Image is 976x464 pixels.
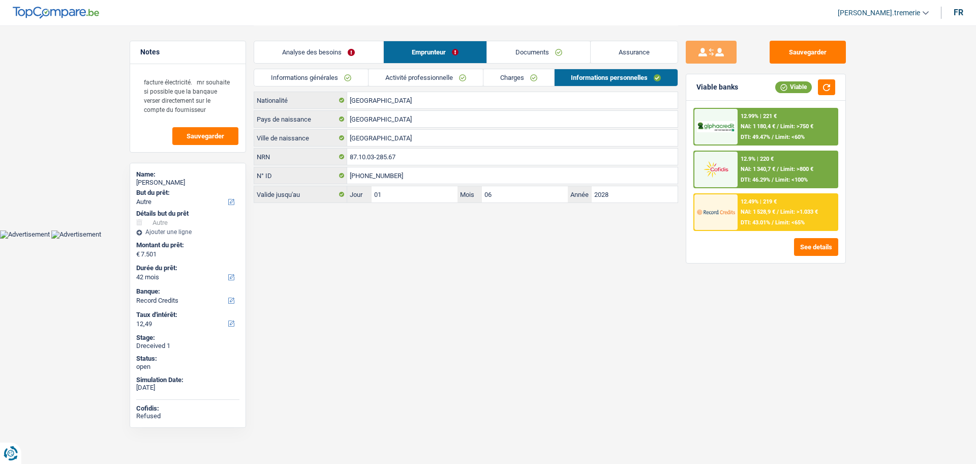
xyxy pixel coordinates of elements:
[777,123,779,130] span: /
[136,311,237,319] label: Taux d'intérêt:
[697,202,735,221] img: Record Credits
[741,156,774,162] div: 12.9% | 220 €
[136,241,237,249] label: Montant du prêt:
[369,69,483,86] a: Activité professionnelle
[741,113,777,120] div: 12.99% | 221 €
[136,376,239,384] div: Simulation Date:
[136,189,237,197] label: But du prêt:
[741,209,775,215] span: NAI: 1 528,9 €
[347,111,678,127] input: Belgique
[136,342,239,350] div: Dreceived 1
[775,134,805,140] span: Limit: <60%
[772,177,774,183] span: /
[457,186,482,202] label: Mois
[741,134,770,140] span: DTI: 49.47%
[775,219,805,226] span: Limit: <65%
[136,228,239,236] div: Ajouter une ligne
[254,130,347,146] label: Ville de naissance
[254,92,347,108] label: Nationalité
[830,5,929,21] a: [PERSON_NAME].tremerie
[555,69,678,86] a: Informations personnelles
[136,250,140,258] span: €
[140,48,235,56] h5: Notes
[741,219,770,226] span: DTI: 43.01%
[568,186,592,202] label: Année
[741,166,775,172] span: NAI: 1 340,7 €
[741,123,775,130] span: NAI: 1 180,4 €
[772,219,774,226] span: /
[697,160,735,179] img: Cofidis
[136,363,239,371] div: open
[487,41,590,63] a: Documents
[741,198,777,205] div: 12.49% | 219 €
[772,134,774,140] span: /
[770,41,846,64] button: Sauvegarder
[794,238,838,256] button: See details
[741,177,770,183] span: DTI: 46.29%
[347,167,678,184] input: 590-1234567-89
[384,41,487,63] a: Emprunteur
[136,210,239,218] div: Détails but du prêt
[136,384,239,392] div: [DATE]
[136,412,239,420] div: Refused
[780,123,813,130] span: Limit: >750 €
[777,166,779,172] span: /
[347,149,678,165] input: 12.12.12-123.12
[254,41,383,63] a: Analyse des besoins
[187,133,224,139] span: Sauvegarder
[838,9,920,17] span: [PERSON_NAME].tremerie
[13,7,99,19] img: TopCompare Logo
[697,121,735,133] img: AlphaCredit
[954,8,963,17] div: fr
[136,287,237,296] label: Banque:
[254,111,347,127] label: Pays de naissance
[372,186,457,202] input: JJ
[780,166,813,172] span: Limit: >800 €
[780,209,818,215] span: Limit: >1.033 €
[347,186,372,202] label: Jour
[254,149,347,165] label: NRN
[51,230,101,239] img: Advertisement
[136,404,239,413] div: Cofidis:
[347,92,678,108] input: Belgique
[483,69,554,86] a: Charges
[482,186,568,202] input: MM
[254,186,347,202] label: Valide jusqu'au
[591,41,678,63] a: Assurance
[136,170,239,179] div: Name:
[136,179,239,187] div: [PERSON_NAME]
[777,209,779,215] span: /
[592,186,678,202] input: AAAA
[136,334,239,342] div: Stage:
[254,167,347,184] label: N° ID
[136,264,237,272] label: Durée du prêt:
[775,81,812,93] div: Viable
[254,69,368,86] a: Informations générales
[775,177,808,183] span: Limit: <100%
[172,127,238,145] button: Sauvegarder
[136,355,239,363] div: Status:
[696,83,738,92] div: Viable banks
